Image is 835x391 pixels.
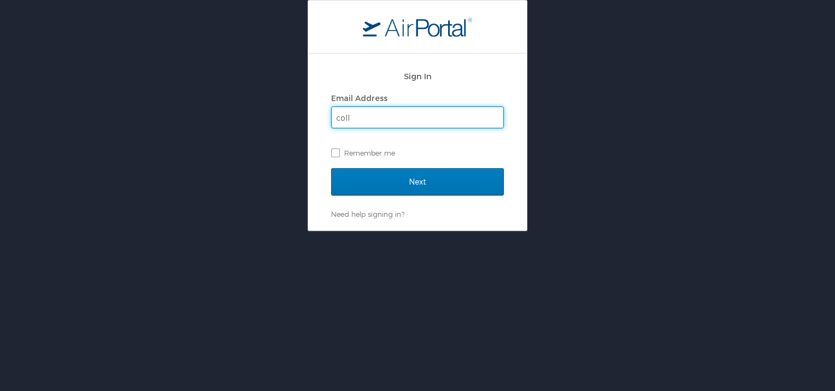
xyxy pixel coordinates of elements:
h2: Sign In [331,70,504,82]
a: Need help signing in? [331,210,404,218]
input: Next [331,168,504,195]
label: Email Address [331,93,387,103]
img: logo [363,17,472,37]
label: Remember me [331,145,504,161]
